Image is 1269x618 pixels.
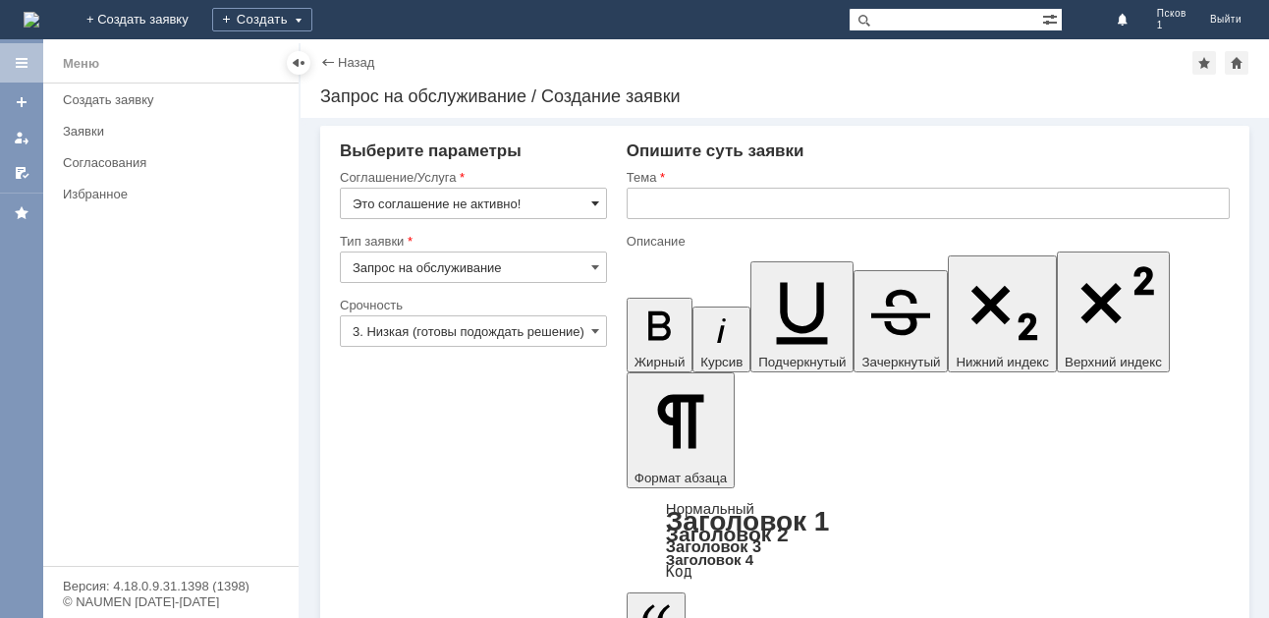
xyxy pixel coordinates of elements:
[634,355,686,369] span: Жирный
[627,141,804,160] span: Опишите суть заявки
[627,171,1226,184] div: Тема
[758,355,846,369] span: Подчеркнутый
[55,116,295,146] a: Заявки
[861,355,940,369] span: Зачеркнутый
[666,563,692,581] a: Код
[6,122,37,153] a: Мои заявки
[212,8,312,31] div: Создать
[6,86,37,118] a: Создать заявку
[340,171,603,184] div: Соглашение/Услуга
[340,299,603,311] div: Срочность
[627,502,1230,579] div: Формат абзаца
[666,537,761,555] a: Заголовок 3
[63,187,265,201] div: Избранное
[63,52,99,76] div: Меню
[1192,51,1216,75] div: Добавить в избранное
[1157,8,1186,20] span: Псков
[63,92,287,107] div: Создать заявку
[1057,252,1170,372] button: Верхний индекс
[627,298,693,372] button: Жирный
[1042,9,1062,28] span: Расширенный поиск
[338,55,374,70] a: Назад
[63,595,279,608] div: © NAUMEN [DATE]-[DATE]
[666,500,754,517] a: Нормальный
[750,261,854,372] button: Подчеркнутый
[287,51,310,75] div: Скрыть меню
[634,471,727,485] span: Формат абзаца
[340,235,603,248] div: Тип заявки
[666,551,753,568] a: Заголовок 4
[700,355,743,369] span: Курсив
[320,86,1249,106] div: Запрос на обслуживание / Создание заявки
[666,523,789,545] a: Заголовок 2
[948,255,1057,372] button: Нижний индекс
[24,12,39,28] img: logo
[627,372,735,488] button: Формат абзаца
[627,235,1226,248] div: Описание
[55,147,295,178] a: Согласования
[1225,51,1248,75] div: Сделать домашней страницей
[63,580,279,592] div: Версия: 4.18.0.9.31.1398 (1398)
[340,141,522,160] span: Выберите параметры
[956,355,1049,369] span: Нижний индекс
[666,506,830,536] a: Заголовок 1
[854,270,948,372] button: Зачеркнутый
[55,84,295,115] a: Создать заявку
[1065,355,1162,369] span: Верхний индекс
[63,124,287,139] div: Заявки
[63,155,287,170] div: Согласования
[692,307,750,372] button: Курсив
[6,157,37,189] a: Мои согласования
[1157,20,1186,31] span: 1
[24,12,39,28] a: Перейти на домашнюю страницу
